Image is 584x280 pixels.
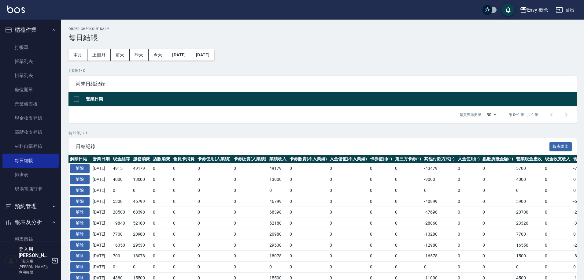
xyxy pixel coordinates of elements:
[91,185,111,196] td: [DATE]
[268,155,288,163] th: 業績收入
[111,185,131,196] td: 0
[232,185,268,196] td: 0
[91,240,111,251] td: [DATE]
[196,163,232,174] td: 0
[2,232,59,246] a: 報表目錄
[151,155,172,163] th: 店販消費
[394,155,423,163] th: 第三方卡券(-)
[328,155,368,163] th: 入金儲值(不入業績)
[196,262,232,273] td: 0
[423,163,456,174] td: -43479
[456,155,481,163] th: 入金使用(-)
[368,174,394,185] td: 0
[549,142,572,151] button: 報表匯出
[151,174,172,185] td: 0
[515,207,543,218] td: 20700
[19,259,50,275] p: 「登入用[PERSON_NAME]」專用權限
[70,230,90,239] button: 解除
[68,155,91,163] th: 解除日結
[481,196,515,207] td: 0
[368,251,394,262] td: 0
[456,185,481,196] td: 0
[232,229,268,240] td: 0
[423,155,456,163] th: 其他付款方式(-)
[394,174,423,185] td: 0
[460,112,482,118] p: 每頁顯示數量
[268,185,288,196] td: 0
[423,174,456,185] td: -9000
[368,196,394,207] td: 0
[196,185,232,196] td: 0
[423,240,456,251] td: -12980
[91,218,111,229] td: [DATE]
[151,262,172,273] td: 0
[515,196,543,207] td: 5900
[84,92,577,106] th: 營業日期
[111,251,131,262] td: 700
[368,207,394,218] td: 0
[151,251,172,262] td: 0
[268,262,288,273] td: 0
[87,49,111,61] button: 上個月
[328,251,368,262] td: 0
[481,251,515,262] td: 0
[172,155,196,163] th: 會員卡消費
[543,229,572,240] td: 0
[481,207,515,218] td: 0
[423,262,456,273] td: 0
[543,174,572,185] td: 0
[394,251,423,262] td: 0
[70,186,90,195] button: 解除
[68,130,577,136] p: 共 32 筆, 1 / 1
[68,27,577,31] h2: Order checkout daily
[196,207,232,218] td: 0
[91,262,111,273] td: [DATE]
[111,218,131,229] td: 19840
[70,218,90,228] button: 解除
[268,240,288,251] td: 29530
[527,6,549,14] div: Envy 概念
[91,163,111,174] td: [DATE]
[2,40,59,54] a: 打帳單
[328,262,368,273] td: 0
[2,69,59,83] a: 掛單列表
[131,185,152,196] td: 0
[151,185,172,196] td: 0
[111,49,130,61] button: 前天
[515,240,543,251] td: 16550
[2,83,59,97] a: 座位開單
[481,240,515,251] td: 0
[288,229,328,240] td: 0
[91,174,111,185] td: [DATE]
[172,207,196,218] td: 0
[481,262,515,273] td: 0
[172,229,196,240] td: 0
[2,139,59,153] a: 材料自購登錄
[111,262,131,273] td: 0
[111,229,131,240] td: 7700
[515,262,543,273] td: 0
[196,155,232,163] th: 卡券使用(入業績)
[172,240,196,251] td: 0
[196,240,232,251] td: 0
[423,218,456,229] td: -28860
[268,229,288,240] td: 20980
[394,229,423,240] td: 0
[328,229,368,240] td: 0
[288,185,328,196] td: 0
[131,207,152,218] td: 68398
[515,163,543,174] td: 5700
[196,174,232,185] td: 0
[196,196,232,207] td: 0
[70,175,90,184] button: 解除
[456,196,481,207] td: 0
[131,229,152,240] td: 20980
[268,174,288,185] td: 13000
[423,196,456,207] td: -40899
[172,174,196,185] td: 0
[172,218,196,229] td: 0
[543,196,572,207] td: 0
[481,155,515,163] th: 點數折抵金額(-)
[172,251,196,262] td: 0
[232,240,268,251] td: 0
